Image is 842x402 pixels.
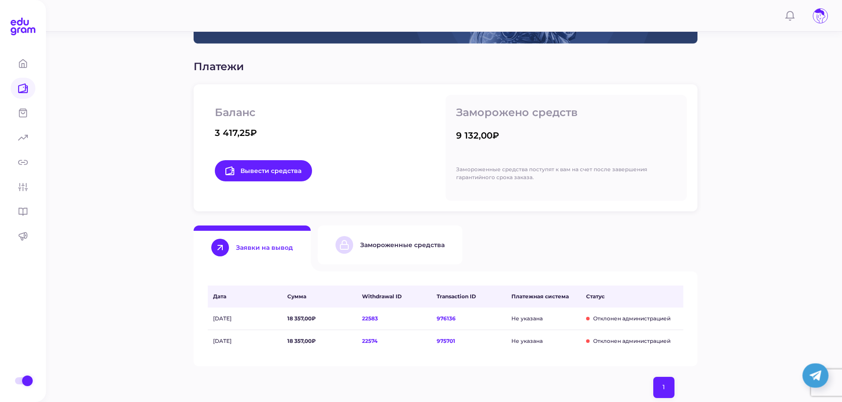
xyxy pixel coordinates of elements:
div: Withdraw Requests [208,286,683,352]
a: Вывести средства [215,160,312,181]
span: Статус [586,293,683,301]
span: [DATE] [213,315,282,323]
button: Заявки на вывод [194,225,311,264]
span: 22574 [362,337,431,345]
span: Отклонен администрацией [586,337,683,345]
span: Не указана [511,337,581,345]
div: 3 417,25₽ [215,127,257,139]
div: Замороженные средства [360,241,445,249]
p: Баланс [215,105,435,120]
span: Вывести средства [225,166,301,175]
span: Сумма [287,293,357,301]
p: Платежи [194,60,697,74]
span: Отклонен администрацией [586,315,683,323]
nav: pagination navigation [652,377,676,398]
div: Заявки на вывод [236,244,293,252]
span: 975701 [437,337,506,345]
button: Замороженные средства [318,225,462,264]
span: Не указана [511,315,581,323]
span: 18 357,00₽ [287,315,357,323]
span: 976136 [437,315,506,323]
span: 22583 [362,315,431,323]
span: Withdrawal ID [362,293,431,301]
p: Заморожено средств [456,105,676,120]
button: page 1 [653,377,674,398]
span: [DATE] [213,337,282,345]
span: Платежная система [511,293,581,301]
div: 9 132,00₽ [456,129,499,142]
span: Transaction ID [437,293,506,301]
span: 18 357,00₽ [287,337,357,345]
span: Дата [213,293,282,301]
p: Замороженные средства поступят к вам на счет после завершения гарантийного срока заказа. [456,165,676,181]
